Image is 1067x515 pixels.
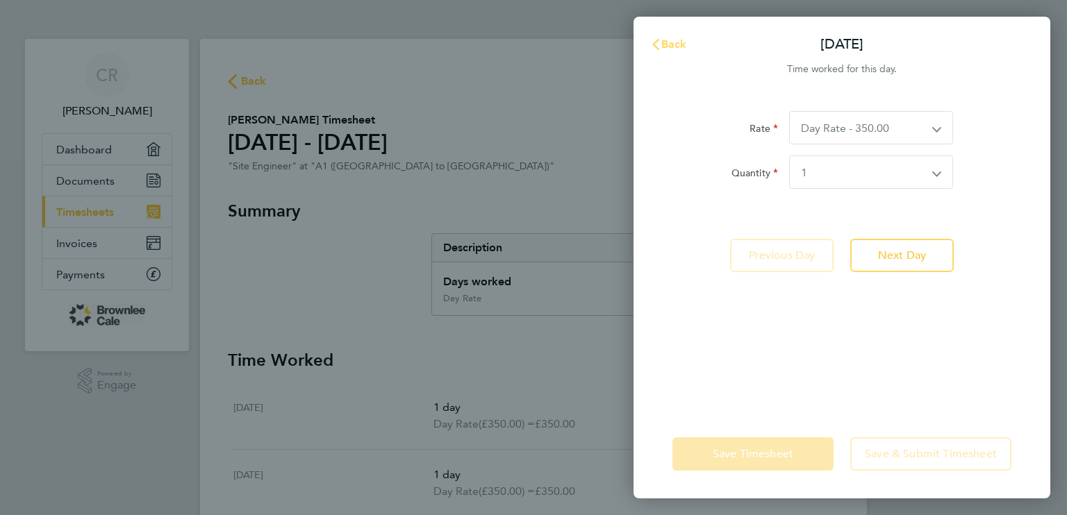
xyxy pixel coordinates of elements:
[820,35,863,54] p: [DATE]
[661,37,687,51] span: Back
[731,167,778,183] label: Quantity
[634,61,1050,78] div: Time worked for this day.
[878,248,926,262] span: Next Day
[636,31,701,58] button: Back
[750,122,778,139] label: Rate
[850,239,954,272] button: Next Day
